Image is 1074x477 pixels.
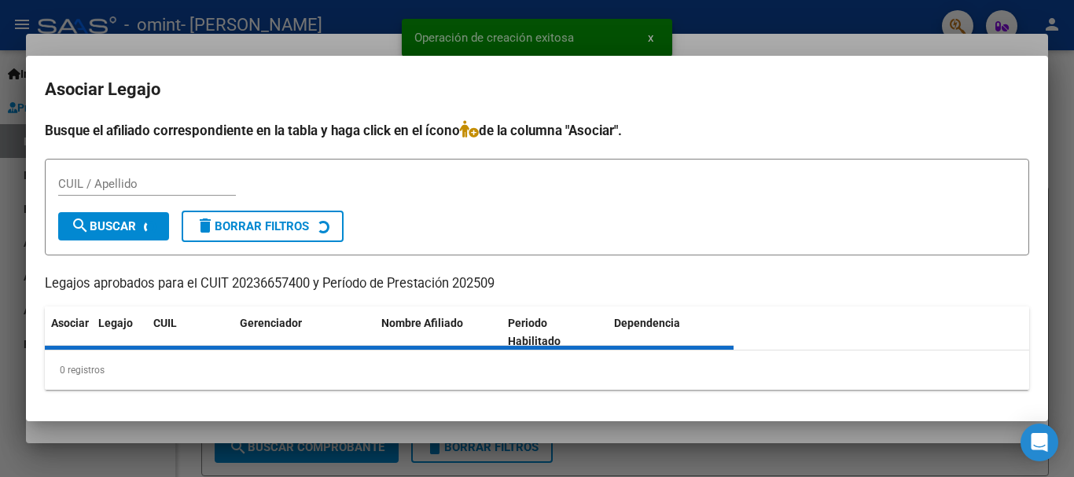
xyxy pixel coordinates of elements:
button: Buscar [58,212,169,240]
h4: Busque el afiliado correspondiente en la tabla y haga click en el ícono de la columna "Asociar". [45,120,1029,141]
span: Dependencia [614,317,680,329]
span: Nombre Afiliado [381,317,463,329]
span: Borrar Filtros [196,219,309,233]
span: Buscar [71,219,136,233]
datatable-header-cell: Gerenciador [234,306,375,358]
div: 0 registros [45,350,1029,390]
datatable-header-cell: Nombre Afiliado [375,306,502,358]
datatable-header-cell: CUIL [147,306,234,358]
span: Gerenciador [240,317,302,329]
div: Open Intercom Messenger [1021,424,1058,461]
span: Legajo [98,317,133,329]
datatable-header-cell: Periodo Habilitado [502,306,608,358]
datatable-header-cell: Legajo [92,306,147,358]
button: Borrar Filtros [182,211,344,242]
span: CUIL [153,317,177,329]
mat-icon: search [71,216,90,235]
h2: Asociar Legajo [45,75,1029,105]
mat-icon: delete [196,216,215,235]
datatable-header-cell: Asociar [45,306,92,358]
p: Legajos aprobados para el CUIT 20236657400 y Período de Prestación 202509 [45,274,1029,294]
span: Periodo Habilitado [508,317,561,347]
span: Asociar [51,317,89,329]
datatable-header-cell: Dependencia [608,306,734,358]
